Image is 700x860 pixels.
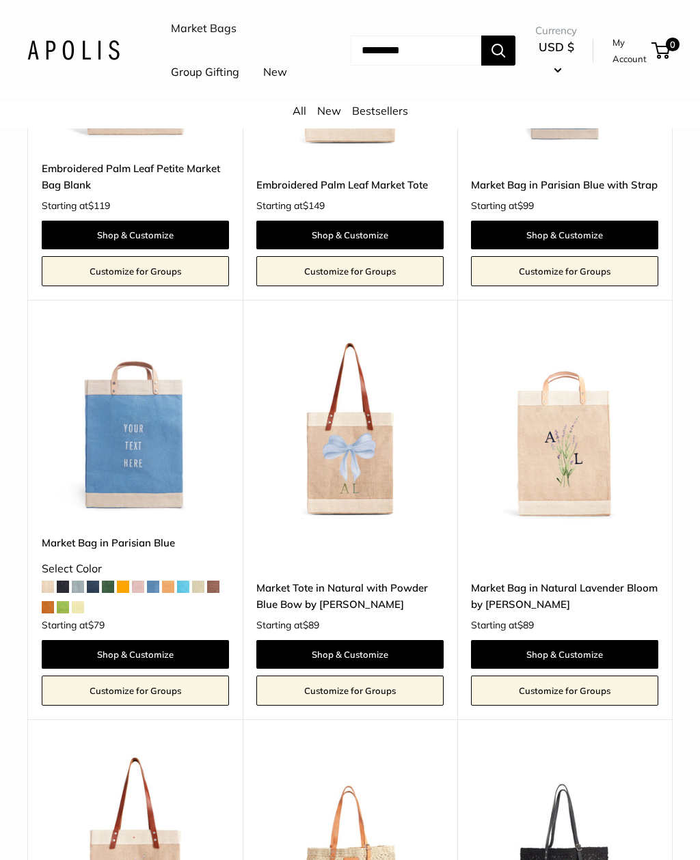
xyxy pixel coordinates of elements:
[535,21,577,40] span: Currency
[471,676,658,706] a: Customize for Groups
[42,221,229,250] a: Shop & Customize
[42,257,229,287] a: Customize for Groups
[42,335,229,522] a: description_Limited Edition Parisian Blue CollectionMarket Bag in Parisian Blue
[42,676,229,706] a: Customize for Groups
[256,581,444,613] a: Market Tote in Natural with Powder Blue Bow by [PERSON_NAME]
[471,621,534,630] span: Starting at
[42,621,105,630] span: Starting at
[535,36,577,80] button: USD $
[471,335,658,522] img: Market Bag in Natural Lavender Bloom by Amy Logsdon
[471,202,534,211] span: Starting at
[256,178,444,193] a: Embroidered Palm Leaf Market Tote
[171,18,237,39] a: Market Bags
[303,200,325,212] span: $149
[351,36,481,66] input: Search...
[653,42,670,59] a: 0
[256,257,444,287] a: Customize for Groups
[471,335,658,522] a: Market Bag in Natural Lavender Bloom by Amy Logsdondescription_Each design hand painted by Amy Lo...
[88,200,110,212] span: $119
[303,620,319,632] span: $89
[256,641,444,669] a: Shop & Customize
[42,335,229,522] img: description_Limited Edition Parisian Blue Collection
[256,335,444,522] a: Market Tote in Natural with Powder Blue Bow by Amy LogsdonMarket Tote in Natural with Powder Blue...
[256,676,444,706] a: Customize for Groups
[612,34,647,68] a: My Account
[42,536,229,551] a: Market Bag in Parisian Blue
[27,40,120,60] img: Apolis
[256,221,444,250] a: Shop & Customize
[256,621,319,630] span: Starting at
[517,200,534,212] span: $99
[471,178,658,193] a: Market Bag in Parisian Blue with Strap
[352,104,408,117] a: Bestsellers
[471,257,658,287] a: Customize for Groups
[256,202,325,211] span: Starting at
[42,641,229,669] a: Shop & Customize
[256,335,444,522] img: Market Tote in Natural with Powder Blue Bow by Amy Logsdon
[471,221,658,250] a: Shop & Customize
[666,38,679,51] span: 0
[171,62,239,83] a: Group Gifting
[42,559,229,580] div: Select Color
[471,641,658,669] a: Shop & Customize
[88,620,105,632] span: $79
[317,104,341,117] a: New
[293,104,306,117] a: All
[539,40,574,54] span: USD $
[42,202,110,211] span: Starting at
[471,581,658,613] a: Market Bag in Natural Lavender Bloom by [PERSON_NAME]
[517,620,534,632] span: $89
[481,36,515,66] button: Search
[42,161,229,193] a: Embroidered Palm Leaf Petite Market Bag Blank
[263,62,287,83] a: New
